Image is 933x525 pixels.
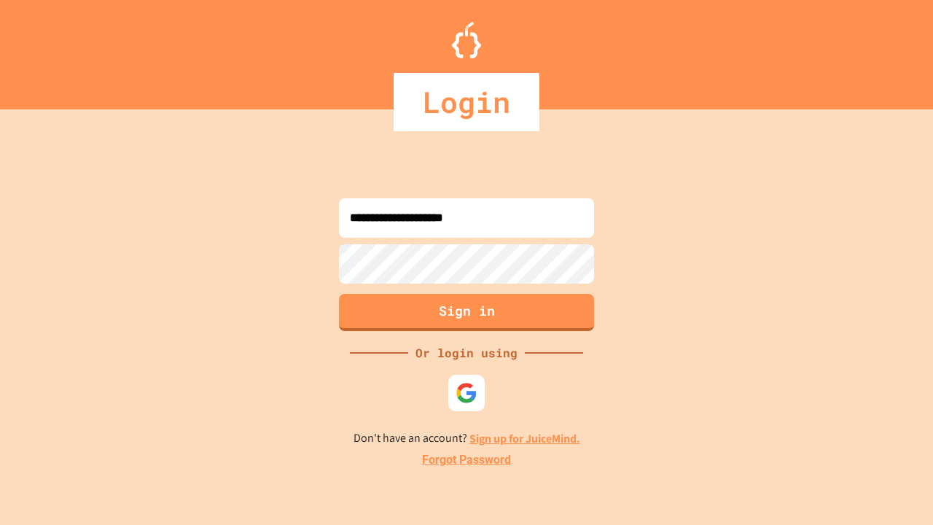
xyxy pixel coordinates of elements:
a: Forgot Password [422,451,511,469]
img: google-icon.svg [456,382,477,404]
a: Sign up for JuiceMind. [469,431,580,446]
div: Or login using [408,344,525,362]
p: Don't have an account? [354,429,580,448]
button: Sign in [339,294,594,331]
iframe: chat widget [872,467,918,510]
div: Login [394,73,539,131]
iframe: chat widget [812,403,918,465]
img: Logo.svg [452,22,481,58]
